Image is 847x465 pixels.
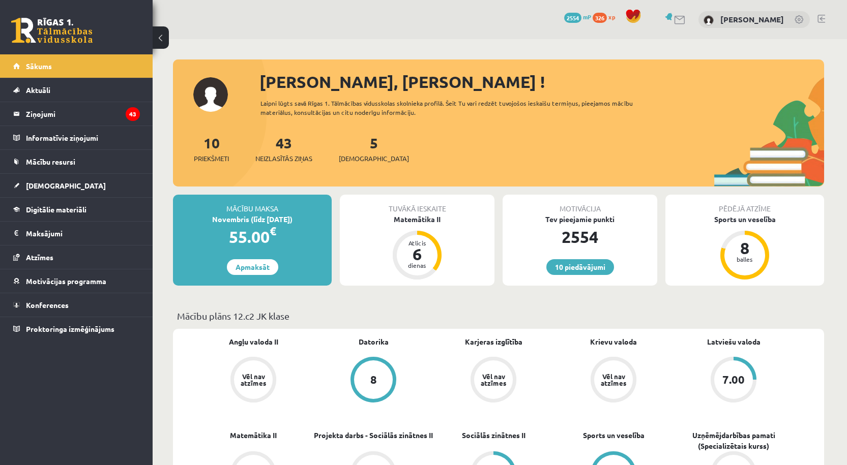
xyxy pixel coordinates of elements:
[564,13,581,23] span: 2554
[193,357,313,405] a: Vēl nav atzīmes
[259,70,824,94] div: [PERSON_NAME], [PERSON_NAME] !
[173,214,332,225] div: Novembris (līdz [DATE])
[546,259,614,275] a: 10 piedāvājumi
[370,374,377,385] div: 8
[26,126,140,149] legend: Informatīvie ziņojumi
[13,293,140,317] a: Konferences
[402,262,432,268] div: dienas
[227,259,278,275] a: Apmaksāt
[479,373,508,386] div: Vēl nav atzīmes
[13,174,140,197] a: [DEMOGRAPHIC_DATA]
[674,430,794,451] a: Uzņēmējdarbības pamati (Specializētais kurss)
[255,153,312,164] span: Neizlasītās ziņas
[313,357,433,405] a: 8
[674,357,794,405] a: 7.00
[260,99,651,117] div: Laipni lūgts savā Rīgas 1. Tālmācības vidusskolas skolnieka profilā. Šeit Tu vari redzēt tuvojošo...
[503,195,657,214] div: Motivācija
[593,13,620,21] a: 326 xp
[26,300,69,309] span: Konferences
[26,205,86,214] span: Digitālie materiāli
[13,269,140,293] a: Motivācijas programma
[402,246,432,262] div: 6
[564,13,591,21] a: 2554 mP
[270,224,276,238] span: €
[402,240,432,246] div: Atlicis
[704,15,714,25] img: Kristīne Ozola
[13,102,140,126] a: Ziņojumi43
[707,336,761,347] a: Latviešu valoda
[590,336,637,347] a: Krievu valoda
[722,374,745,385] div: 7.00
[26,61,52,71] span: Sākums
[13,78,140,102] a: Aktuāli
[13,126,140,149] a: Informatīvie ziņojumi
[665,195,824,214] div: Pēdējā atzīme
[26,253,53,262] span: Atzīmes
[13,54,140,78] a: Sākums
[608,13,615,21] span: xp
[11,18,93,43] a: Rīgas 1. Tālmācības vidusskola
[583,430,645,441] a: Sports un veselība
[26,222,140,245] legend: Maksājumi
[340,195,494,214] div: Tuvākā ieskaite
[194,153,229,164] span: Priekšmeti
[173,225,332,249] div: 55.00
[26,102,140,126] legend: Ziņojumi
[26,85,50,95] span: Aktuāli
[599,373,628,386] div: Vēl nav atzīmes
[13,150,140,173] a: Mācību resursi
[177,309,820,323] p: Mācību plāns 12.c2 JK klase
[239,373,268,386] div: Vēl nav atzīmes
[462,430,525,441] a: Sociālās zinātnes II
[593,13,607,23] span: 326
[255,134,312,164] a: 43Neizlasītās ziņas
[339,153,409,164] span: [DEMOGRAPHIC_DATA]
[503,214,657,225] div: Tev pieejamie punkti
[553,357,674,405] a: Vēl nav atzīmes
[13,198,140,221] a: Digitālie materiāli
[26,276,106,286] span: Motivācijas programma
[339,134,409,164] a: 5[DEMOGRAPHIC_DATA]
[26,157,75,166] span: Mācību resursi
[503,225,657,249] div: 2554
[314,430,433,441] a: Projekta darbs - Sociālās zinātnes II
[126,107,140,121] i: 43
[13,245,140,269] a: Atzīmes
[13,317,140,340] a: Proktoringa izmēģinājums
[194,134,229,164] a: 10Priekšmeti
[665,214,824,281] a: Sports un veselība 8 balles
[26,324,114,333] span: Proktoringa izmēģinājums
[665,214,824,225] div: Sports un veselība
[229,336,278,347] a: Angļu valoda II
[359,336,389,347] a: Datorika
[13,222,140,245] a: Maksājumi
[173,195,332,214] div: Mācību maksa
[465,336,522,347] a: Karjeras izglītība
[26,181,106,190] span: [DEMOGRAPHIC_DATA]
[433,357,553,405] a: Vēl nav atzīmes
[729,256,760,262] div: balles
[230,430,277,441] a: Matemātika II
[720,14,784,24] a: [PERSON_NAME]
[583,13,591,21] span: mP
[340,214,494,225] div: Matemātika II
[340,214,494,281] a: Matemātika II Atlicis 6 dienas
[729,240,760,256] div: 8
